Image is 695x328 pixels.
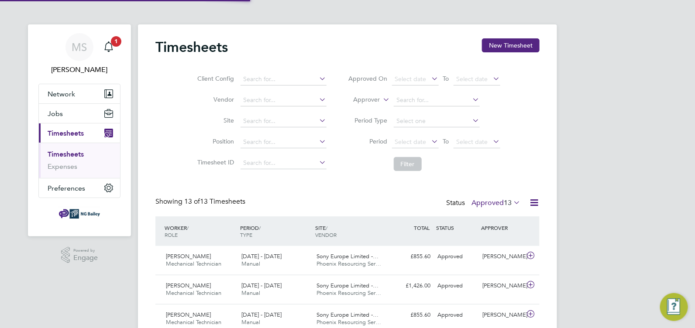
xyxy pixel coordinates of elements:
span: Select date [395,75,427,83]
button: Preferences [39,178,120,198]
div: £855.60 [389,308,434,322]
span: Engage [73,254,98,262]
span: Network [48,90,75,98]
span: [PERSON_NAME] [166,253,211,260]
label: Position [195,137,234,145]
button: Engage Resource Center [660,293,688,321]
label: Period Type [348,116,388,124]
span: Manual [241,318,260,326]
span: VENDOR [316,231,337,238]
label: Timesheet ID [195,158,234,166]
span: Michael Spearing [38,65,120,75]
input: Search for... [241,94,327,106]
div: [PERSON_NAME] [479,279,525,293]
div: Timesheets [39,143,120,178]
input: Select one [394,115,480,127]
span: 13 Timesheets [184,197,245,206]
label: Approved [471,198,520,207]
span: To [440,73,452,84]
a: Powered byEngage [61,247,98,263]
span: 1 [111,36,121,47]
span: / [187,224,189,231]
span: ROLE [165,231,178,238]
button: Filter [394,157,422,171]
span: Manual [241,289,260,297]
span: Powered by [73,247,98,254]
label: Site [195,116,234,124]
div: Status [446,197,522,209]
input: Search for... [241,73,327,85]
h2: Timesheets [155,38,228,56]
label: Approver [341,96,380,104]
span: Sony Europe Limited -… [317,282,379,289]
span: 13 of [184,197,200,206]
label: Client Config [195,75,234,82]
span: TYPE [240,231,252,238]
span: / [259,224,261,231]
span: Phoenix Resourcing Ser… [317,260,382,267]
div: SITE [313,220,389,243]
span: Phoenix Resourcing Ser… [317,289,382,297]
span: Sony Europe Limited -… [317,311,379,318]
span: [PERSON_NAME] [166,311,211,318]
span: Jobs [48,109,63,118]
span: Select date [395,138,427,146]
label: Vendor [195,96,234,103]
span: Mechanical Technician [166,318,221,326]
button: Jobs [39,104,120,123]
button: New Timesheet [482,38,540,52]
span: Sony Europe Limited -… [317,253,379,260]
a: MS[PERSON_NAME] [38,33,120,75]
nav: Main navigation [28,24,131,236]
span: Mechanical Technician [166,260,221,267]
span: To [440,136,452,147]
div: STATUS [434,220,479,236]
span: Select date [457,75,488,83]
button: Timesheets [39,123,120,143]
a: Expenses [48,162,77,171]
div: PERIOD [238,220,313,243]
a: 1 [100,33,117,61]
div: WORKER [162,220,238,243]
a: Timesheets [48,150,84,158]
button: Network [39,84,120,103]
span: Timesheets [48,129,84,137]
label: Approved On [348,75,388,82]
label: Period [348,137,388,145]
div: Approved [434,279,479,293]
span: Mechanical Technician [166,289,221,297]
span: / [326,224,328,231]
input: Search for... [241,157,327,169]
input: Search for... [241,136,327,148]
div: [PERSON_NAME] [479,249,525,264]
div: APPROVER [479,220,525,236]
span: TOTAL [414,224,430,231]
span: Manual [241,260,260,267]
span: Phoenix Resourcing Ser… [317,318,382,326]
span: [DATE] - [DATE] [241,311,282,318]
div: [PERSON_NAME] [479,308,525,322]
span: [DATE] - [DATE] [241,253,282,260]
span: [PERSON_NAME] [166,282,211,289]
div: Approved [434,308,479,322]
span: 13 [504,198,512,207]
input: Search for... [394,94,480,106]
img: ngbailey-logo-retina.png [59,207,100,221]
a: Go to home page [38,207,120,221]
span: Preferences [48,184,85,192]
span: MS [72,41,87,53]
span: Select date [457,138,488,146]
div: Approved [434,249,479,264]
div: £855.60 [389,249,434,264]
input: Search for... [241,115,327,127]
div: £1,426.00 [389,279,434,293]
div: Showing [155,197,247,206]
span: [DATE] - [DATE] [241,282,282,289]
